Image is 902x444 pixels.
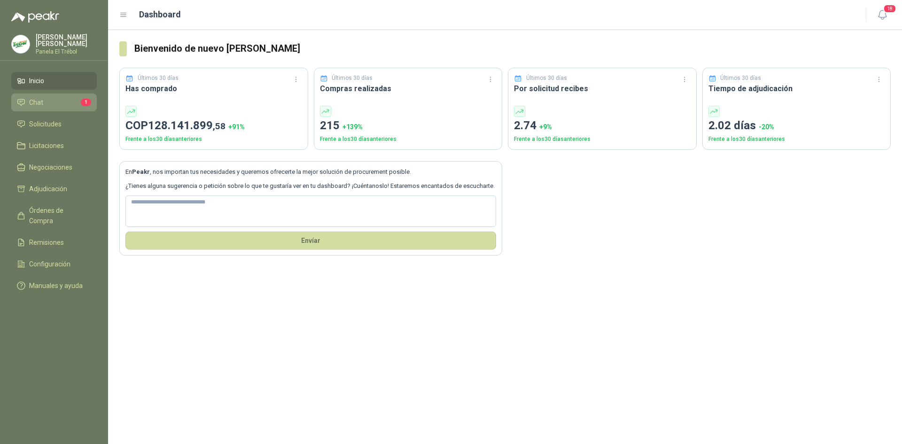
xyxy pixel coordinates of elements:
span: 1 [81,99,91,106]
span: Adjudicación [29,184,67,194]
h3: Has comprado [125,83,302,94]
a: Remisiones [11,234,97,251]
p: [PERSON_NAME] [PERSON_NAME] [36,34,97,47]
a: Configuración [11,255,97,273]
h3: Tiempo de adjudicación [708,83,885,94]
p: 2.74 [514,117,691,135]
span: + 91 % [228,123,245,131]
p: ¿Tienes alguna sugerencia o petición sobre lo que te gustaría ver en tu dashboard? ¡Cuéntanoslo! ... [125,181,496,191]
p: En , nos importan tus necesidades y queremos ofrecerte la mejor solución de procurement posible. [125,167,496,177]
a: Adjudicación [11,180,97,198]
span: 18 [883,4,896,13]
a: Chat1 [11,93,97,111]
a: Licitaciones [11,137,97,155]
span: Negociaciones [29,162,72,172]
a: Solicitudes [11,115,97,133]
a: Órdenes de Compra [11,202,97,230]
span: -20 % [759,123,774,131]
img: Company Logo [12,35,30,53]
span: 128.141.899 [148,119,225,132]
p: Panela El Trébol [36,49,97,55]
span: Órdenes de Compra [29,205,88,226]
a: Manuales y ayuda [11,277,97,295]
h3: Bienvenido de nuevo [PERSON_NAME] [134,41,891,56]
p: Últimos 30 días [138,74,179,83]
p: 2.02 días [708,117,885,135]
p: Frente a los 30 días anteriores [708,135,885,144]
span: Inicio [29,76,44,86]
p: Últimos 30 días [332,74,373,83]
h3: Compras realizadas [320,83,497,94]
img: Logo peakr [11,11,59,23]
span: Configuración [29,259,70,269]
p: 215 [320,117,497,135]
span: Solicitudes [29,119,62,129]
span: Remisiones [29,237,64,248]
span: Chat [29,97,43,108]
p: Frente a los 30 días anteriores [514,135,691,144]
p: Frente a los 30 días anteriores [125,135,302,144]
button: Envíar [125,232,496,249]
a: Inicio [11,72,97,90]
span: + 139 % [342,123,363,131]
button: 18 [874,7,891,23]
span: ,58 [213,121,225,132]
h1: Dashboard [139,8,181,21]
p: Frente a los 30 días anteriores [320,135,497,144]
p: Últimos 30 días [720,74,761,83]
h3: Por solicitud recibes [514,83,691,94]
span: Licitaciones [29,140,64,151]
b: Peakr [132,168,150,175]
a: Negociaciones [11,158,97,176]
p: COP [125,117,302,135]
span: Manuales y ayuda [29,280,83,291]
span: + 9 % [539,123,552,131]
p: Últimos 30 días [526,74,567,83]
